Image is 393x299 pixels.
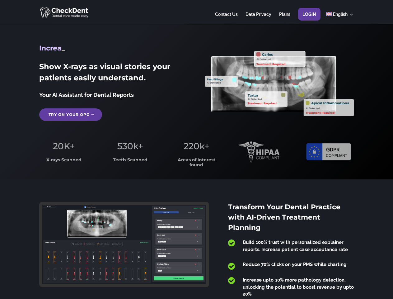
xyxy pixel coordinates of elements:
a: Contact Us [215,12,238,24]
a: Plans [279,12,290,24]
span: Reduce 70% clicks on your PMS while charting [243,262,347,267]
span: 220k+ [184,141,209,151]
a: Login [302,12,316,24]
span: 20K+ [53,141,75,151]
span: English [333,12,348,17]
img: X_Ray_annotated [205,51,353,116]
span:  [228,262,235,270]
h2: Show X-rays as visual stories your patients easily understand. [39,61,188,87]
h3: Areas of interest found [172,158,221,170]
a: English [326,12,354,24]
span:  [228,239,235,247]
span: _ [62,44,65,52]
span:  [228,277,235,285]
span: Your AI Assistant for Dental Reports [39,92,134,98]
span: Build 100% trust with personalized explainer reports. Increase patient case acceptance rate [243,240,348,252]
a: Data Privacy [246,12,271,24]
span: Increase upto 30% more pathology detection, unlocking the potential to boost revenue by upto 20% [243,277,354,297]
a: Try on your OPG [39,108,102,121]
span: Transform Your Dental Practice with AI-Driven Treatment Planning [228,203,340,232]
span: Increa [39,44,62,52]
span: 530k+ [117,141,143,151]
img: CheckDent AI [40,6,89,18]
